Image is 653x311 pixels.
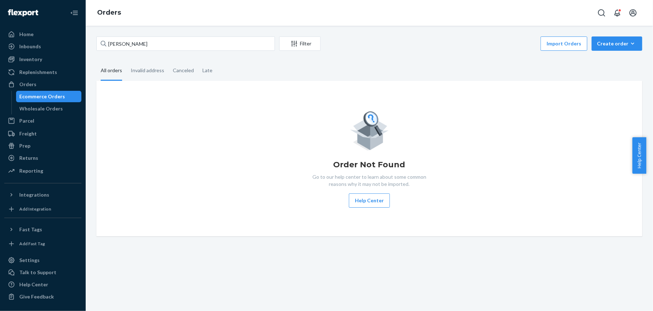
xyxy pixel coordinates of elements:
div: Filter [280,40,320,47]
a: Help Center [4,279,81,290]
div: Ecommerce Orders [20,93,65,100]
div: Wholesale Orders [20,105,63,112]
button: Open account menu [626,6,640,20]
button: Help Center [349,193,390,208]
a: Add Integration [4,203,81,215]
a: Replenishments [4,66,81,78]
div: Reporting [19,167,43,174]
a: Talk to Support [4,267,81,278]
div: All orders [101,61,122,81]
a: Wholesale Orders [16,103,82,114]
h1: Order Not Found [333,159,406,171]
img: Empty list [350,109,389,150]
a: Add Fast Tag [4,238,81,250]
img: Flexport logo [8,9,38,16]
button: Close Navigation [67,6,81,20]
a: Inventory [4,54,81,65]
div: Give Feedback [19,293,54,300]
div: Freight [19,130,37,137]
div: Replenishments [19,69,57,76]
div: Integrations [19,191,49,198]
div: Talk to Support [19,269,56,276]
a: Settings [4,255,81,266]
div: Invalid address [131,61,164,80]
button: Import Orders [541,36,587,51]
p: Go to our help center to learn about some common reasons why it may not be imported. [307,173,432,188]
a: Inbounds [4,41,81,52]
button: Fast Tags [4,224,81,235]
div: Fast Tags [19,226,42,233]
div: Add Integration [19,206,51,212]
div: Canceled [173,61,194,80]
a: Ecommerce Orders [16,91,82,102]
a: Orders [4,79,81,90]
div: Prep [19,142,30,149]
a: Home [4,29,81,40]
button: Create order [592,36,642,51]
div: Returns [19,154,38,162]
div: Inventory [19,56,42,63]
a: Freight [4,128,81,139]
button: Give Feedback [4,291,81,302]
input: Search orders [96,36,275,51]
div: Home [19,31,34,38]
div: Add Fast Tag [19,241,45,247]
button: Open notifications [610,6,624,20]
div: Parcel [19,117,34,124]
a: Returns [4,152,81,164]
div: Settings [19,257,40,264]
a: Orders [97,9,121,16]
button: Filter [279,36,321,51]
button: Open Search Box [594,6,609,20]
div: Orders [19,81,36,88]
a: Prep [4,140,81,152]
ol: breadcrumbs [91,3,127,23]
div: Late [202,61,212,80]
button: Integrations [4,189,81,201]
div: Create order [597,40,637,47]
div: Inbounds [19,43,41,50]
div: Help Center [19,281,48,288]
a: Reporting [4,165,81,177]
button: Help Center [632,137,646,174]
a: Parcel [4,115,81,127]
